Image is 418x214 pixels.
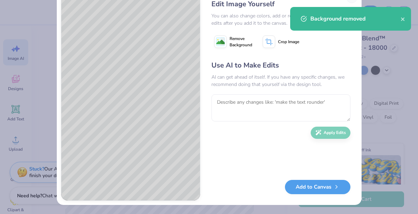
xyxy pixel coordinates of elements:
span: Remove Background [230,35,252,48]
button: Remove Background [211,33,255,50]
button: Add to Canvas [285,180,350,194]
div: Background removed [310,15,401,23]
div: You can also change colors, add or remove text, and make other edits after you add it to the canvas. [211,12,350,27]
button: close [401,15,405,23]
span: Crop Image [278,39,299,45]
div: Use AI to Make Edits [211,60,350,71]
div: AI can get ahead of itself. If you have any specific changes, we recommend doing that yourself vi... [211,73,350,88]
button: Crop Image [260,33,303,50]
